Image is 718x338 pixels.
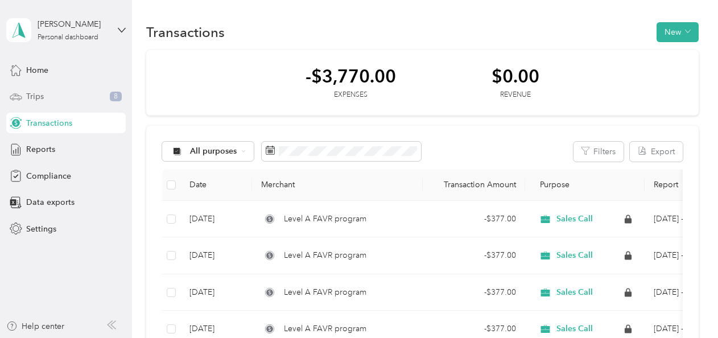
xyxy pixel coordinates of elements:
[556,287,593,298] span: Sales Call
[110,92,122,102] span: 8
[573,142,624,162] button: Filters
[423,170,525,201] th: Transaction Amount
[432,249,516,262] div: - $377.00
[26,170,71,182] span: Compliance
[26,196,75,208] span: Data exports
[180,170,252,201] th: Date
[26,223,56,235] span: Settings
[284,213,366,225] span: Level A FAVR program
[657,22,699,42] button: New
[306,90,396,100] div: Expenses
[38,34,98,41] div: Personal dashboard
[556,324,593,334] span: Sales Call
[432,213,516,225] div: - $377.00
[26,117,72,129] span: Transactions
[26,64,48,76] span: Home
[26,90,44,102] span: Trips
[534,180,570,189] span: Purpose
[252,170,423,201] th: Merchant
[654,274,718,338] iframe: Everlance-gr Chat Button Frame
[492,90,539,100] div: Revenue
[284,323,366,335] span: Level A FAVR program
[190,147,237,155] span: All purposes
[180,201,252,238] td: [DATE]
[180,274,252,311] td: [DATE]
[306,66,396,86] div: -$3,770.00
[492,66,539,86] div: $0.00
[556,214,593,224] span: Sales Call
[38,18,109,30] div: [PERSON_NAME]
[630,142,683,162] button: Export
[556,250,593,261] span: Sales Call
[26,143,55,155] span: Reports
[6,320,64,332] button: Help center
[180,237,252,274] td: [DATE]
[146,26,225,38] h1: Transactions
[284,286,366,299] span: Level A FAVR program
[432,286,516,299] div: - $377.00
[432,323,516,335] div: - $377.00
[284,249,366,262] span: Level A FAVR program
